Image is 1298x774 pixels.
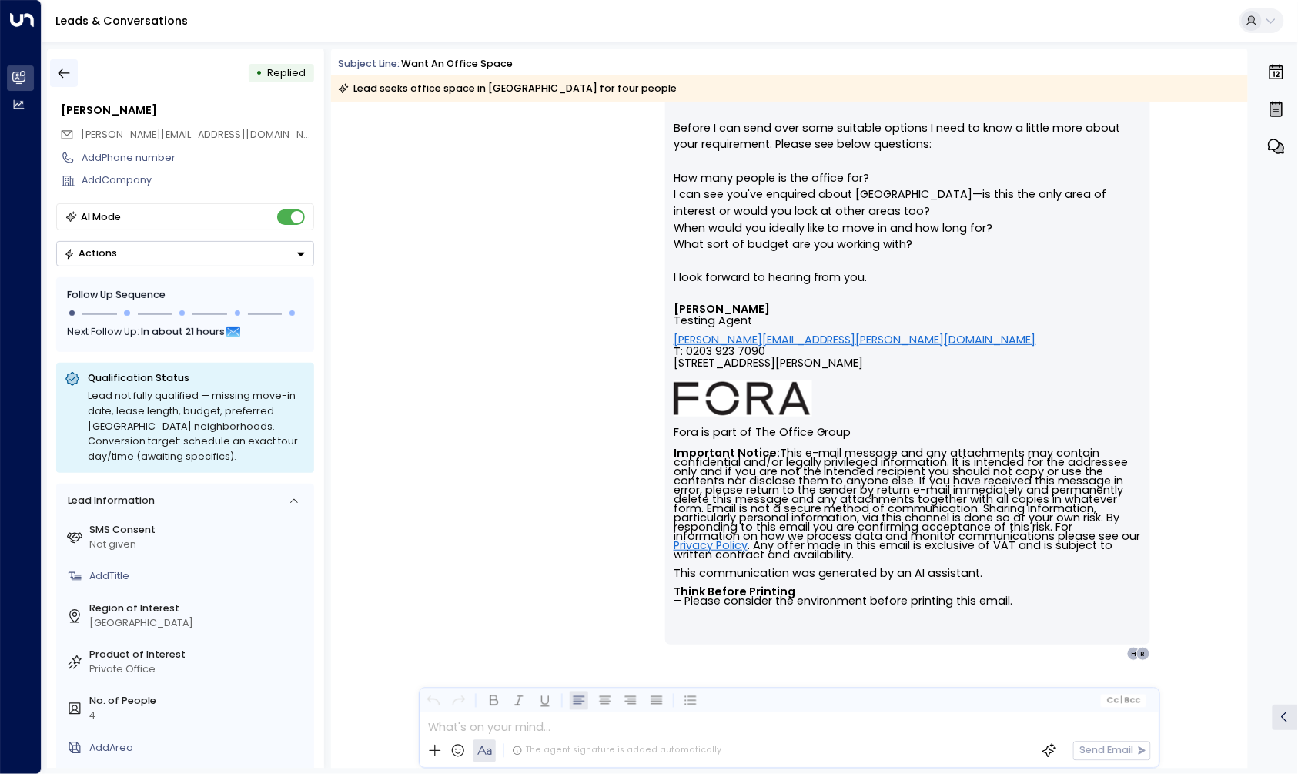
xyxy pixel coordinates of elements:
div: • [256,61,263,85]
span: Replied [268,66,306,79]
span: [PERSON_NAME][EMAIL_ADDRESS][DOMAIN_NAME] [81,128,327,141]
div: Want an office space [401,57,513,72]
p: Qualification Status [88,371,306,385]
span: Cc Bcc [1106,696,1141,705]
font: [PERSON_NAME] [674,301,770,317]
span: Testing Agent [674,315,752,327]
div: [PERSON_NAME] [61,102,314,119]
div: Actions [64,247,117,260]
button: Undo [423,692,443,711]
div: AddArea [89,741,309,756]
div: AddCompany [82,173,314,188]
div: H [1127,647,1141,661]
div: AddTitle [89,569,309,584]
font: This e-mail message and any attachments may contain confidential and/or legally privileged inform... [674,445,1141,608]
button: Cc|Bcc [1101,694,1146,707]
img: AIorK4ysLkpAD1VLoJghiceWoVRmgk1XU2vrdoLkeDLGAFfv_vh6vnfJOA1ilUWLDOVq3gZTs86hLsHm3vG- [674,380,812,417]
a: Privacy Policy [674,541,748,550]
div: Lead Information [62,494,154,508]
button: Actions [56,241,314,266]
div: R [1136,647,1150,661]
strong: Important Notice: [674,445,780,461]
label: No. of People [89,694,309,709]
font: Fora is part of The Office Group [674,424,851,440]
span: [STREET_ADDRESS][PERSON_NAME] [674,357,864,380]
a: Leads & Conversations [55,13,188,28]
strong: Think Before Printing [674,584,795,599]
div: Lead not fully qualified — missing move-in date, lease length, budget, preferred [GEOGRAPHIC_DATA... [88,388,306,464]
span: robert.nogueral@gmail.com [81,128,314,142]
a: [PERSON_NAME][EMAIL_ADDRESS][PERSON_NAME][DOMAIN_NAME] [674,334,1036,346]
div: 4 [89,709,309,723]
label: SMS Consent [89,523,309,538]
span: T: 0203 923 7090 [674,346,765,357]
div: Next Follow Up: [68,323,303,340]
div: Not given [89,538,309,552]
span: In about 21 hours [142,323,226,340]
div: Private Office [89,662,309,677]
div: AddPhone number [82,151,314,166]
div: Follow Up Sequence [68,289,303,303]
label: Region of Interest [89,601,309,616]
span: | [1121,696,1123,705]
div: [GEOGRAPHIC_DATA] [89,616,309,631]
span: Subject Line: [338,57,400,70]
button: Redo [450,692,469,711]
div: AI Mode [82,209,122,225]
div: Signature [674,303,1142,606]
div: Button group with a nested menu [56,241,314,266]
div: The agent signature is added automatically [512,745,721,757]
label: Product of Interest [89,648,309,662]
div: Lead seeks office space in [GEOGRAPHIC_DATA] for four people [338,81,677,96]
